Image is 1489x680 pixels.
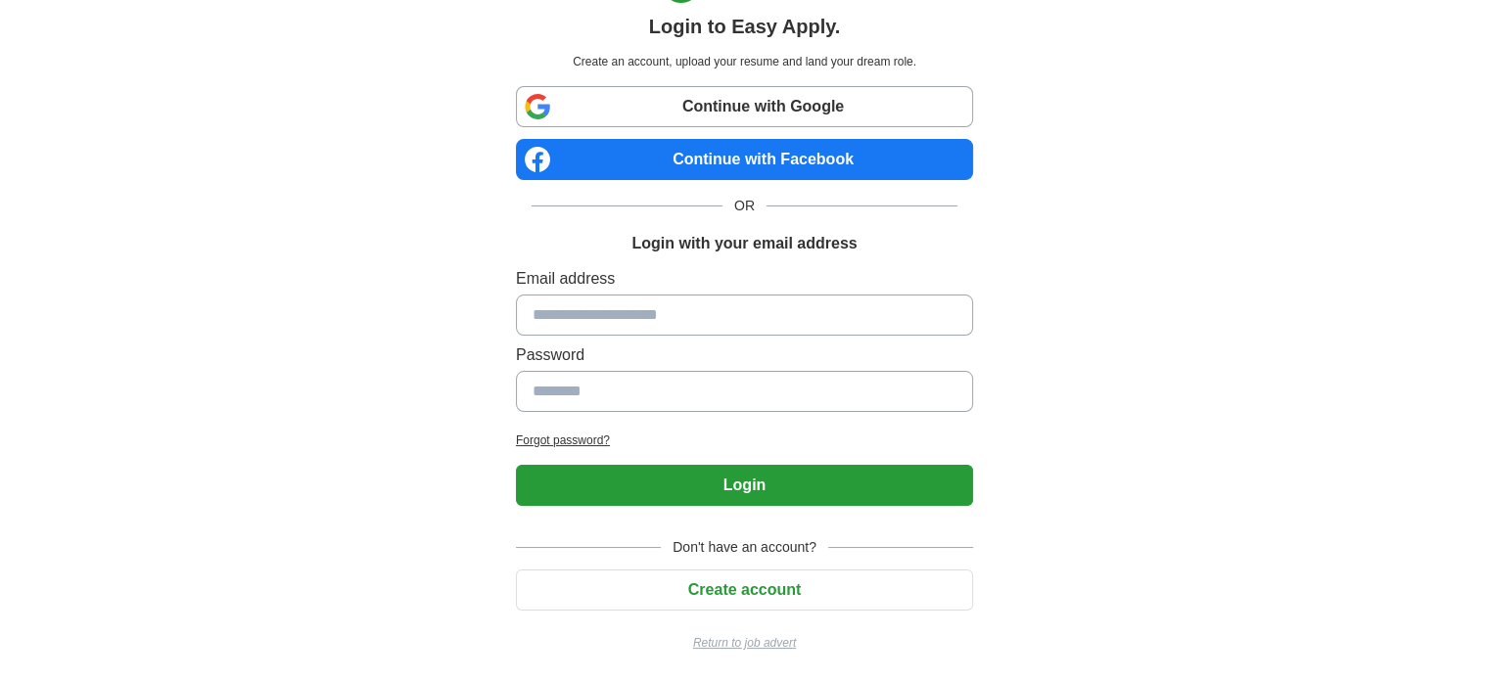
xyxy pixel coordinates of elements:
span: Don't have an account? [661,537,828,558]
p: Create an account, upload your resume and land your dream role. [520,53,969,70]
h1: Login to Easy Apply. [649,12,841,41]
a: Return to job advert [516,634,973,652]
label: Password [516,343,973,367]
span: OR [722,196,767,216]
button: Login [516,465,973,506]
button: Create account [516,569,973,611]
label: Email address [516,267,973,291]
a: Create account [516,581,973,598]
h1: Login with your email address [631,232,857,255]
a: Continue with Google [516,86,973,127]
a: Forgot password? [516,431,973,449]
a: Continue with Facebook [516,139,973,180]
